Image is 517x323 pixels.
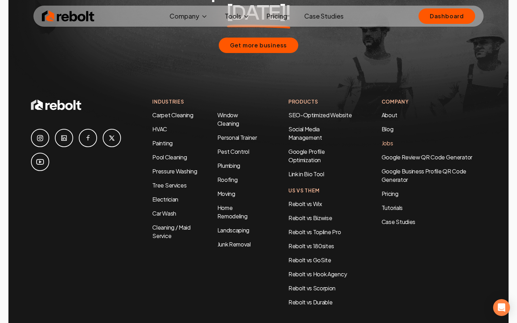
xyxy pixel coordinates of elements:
a: Roofing [217,176,238,183]
a: Google Business Profile QR Code Generator [382,167,466,183]
a: Rebolt vs Hook Agency [288,270,347,278]
button: Get more business [219,38,299,53]
h4: Industries [152,98,260,105]
a: Painting [152,139,172,147]
a: Home Remodeling [217,204,248,220]
a: Carpet Cleaning [152,111,193,119]
a: Junk Removal [217,240,251,248]
a: Rebolt vs Topline Pro [288,228,341,236]
h4: Company [382,98,486,105]
img: Rebolt Logo [42,9,95,23]
a: Dashboard [419,8,475,24]
a: Google Review QR Code Generator [382,153,472,161]
a: HVAC [152,125,167,133]
a: Tree Services [152,182,186,189]
span: [DATE]! [227,2,291,24]
a: Plumbing [217,162,240,169]
a: SEO-Optimized Website [288,111,352,119]
a: Jobs [382,139,393,147]
a: Landscaping [217,226,249,234]
button: Tools [219,9,255,23]
a: Rebolt vs Bizwise [288,214,332,222]
a: Pricing [382,190,486,198]
a: Cleaning / Maid Service [152,224,190,239]
a: Rebolt vs Scorpion [288,284,336,292]
a: Link in Bio Tool [288,170,324,178]
a: Pool Cleaning [152,153,187,161]
a: Window Cleaning [217,111,239,127]
a: Personal Trainer [217,134,257,141]
a: Moving [217,190,235,197]
a: Car Wash [152,210,176,217]
a: Pressure Washing [152,167,197,175]
button: Company [164,9,213,23]
a: Pest Control [217,148,249,155]
a: Pricing [261,9,293,23]
a: Electrician [152,196,178,203]
a: Case Studies [299,9,349,23]
a: Social Media Management [288,125,322,141]
a: Google Profile Optimization [288,148,325,164]
h4: Us Vs Them [288,187,353,194]
a: Blog [382,125,394,133]
a: About [382,111,397,119]
a: Rebolt vs Durable [288,298,333,306]
h4: Products [288,98,353,105]
a: Rebolt vs Wix [288,200,322,207]
a: Case Studies [382,218,486,226]
div: Open Intercom Messenger [493,299,510,316]
a: Rebolt vs GoSite [288,256,331,264]
a: Tutorials [382,204,486,212]
a: Rebolt vs 180sites [288,242,334,250]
